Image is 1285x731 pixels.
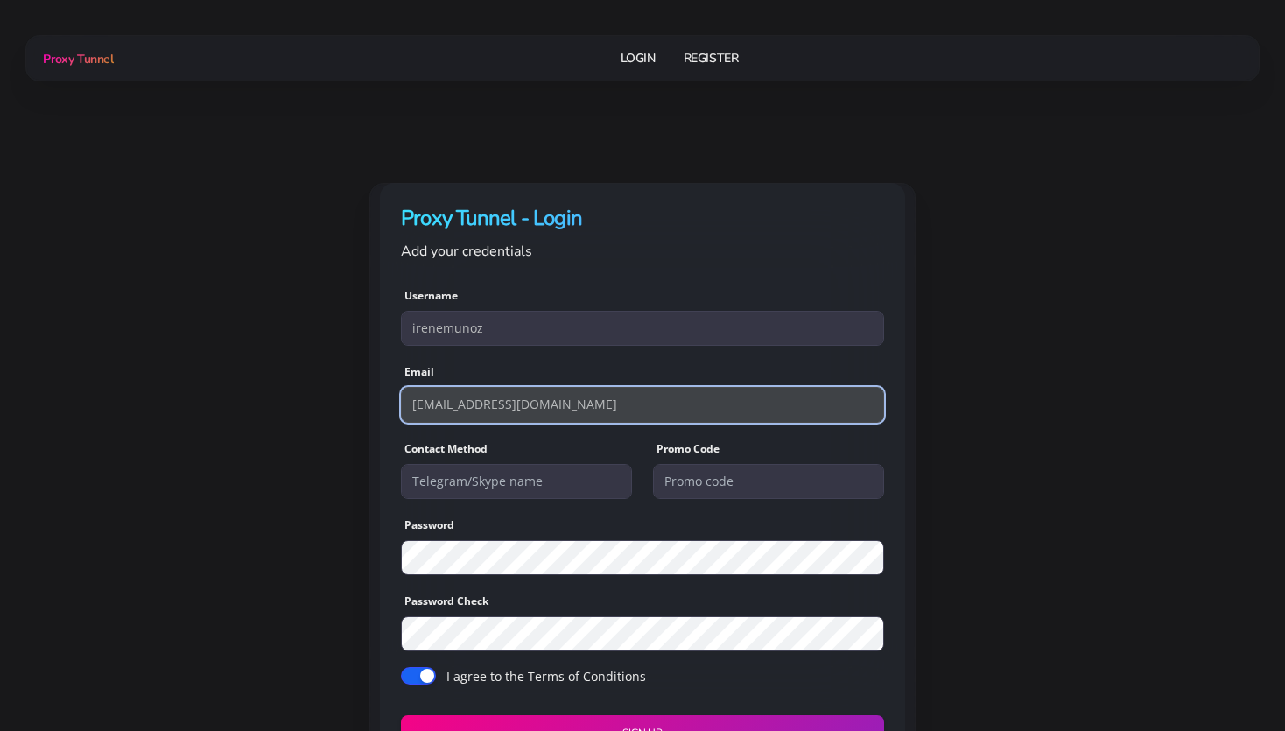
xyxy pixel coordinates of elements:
a: Register [684,42,739,74]
label: Password [404,517,454,533]
input: Email [401,387,884,422]
iframe: Webchat Widget [1027,445,1263,709]
input: Username [401,311,884,346]
input: Telegram/Skype name [401,464,632,499]
h4: Proxy Tunnel - Login [401,204,884,233]
span: Proxy Tunnel [43,51,113,67]
label: Promo Code [657,441,720,457]
label: Username [404,288,458,304]
label: Password Check [404,594,488,609]
label: Contact Method [404,441,488,457]
a: Proxy Tunnel [39,45,113,73]
label: I agree to the Terms of Conditions [446,667,646,685]
label: Email [404,364,434,380]
p: Add your credentials [401,240,884,263]
a: Login [621,42,656,74]
input: Promo code [653,464,884,499]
